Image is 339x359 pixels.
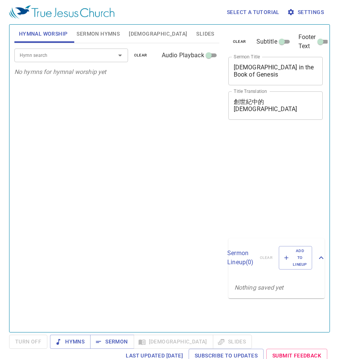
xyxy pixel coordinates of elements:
[228,238,325,277] div: Sermon Lineup(0)clearAdd to Lineup
[162,51,204,60] span: Audio Playback
[286,5,327,19] button: Settings
[224,5,283,19] button: Select a tutorial
[234,98,318,113] textarea: 創世紀中的[DEMOGRAPHIC_DATA]
[19,29,68,39] span: Hymnal Worship
[77,29,120,39] span: Sermon Hymns
[298,33,316,51] span: Footer Text
[129,29,187,39] span: [DEMOGRAPHIC_DATA]
[14,68,106,75] i: No hymns for hymnal worship yet
[289,8,324,17] span: Settings
[96,337,128,346] span: Sermon
[90,335,134,349] button: Sermon
[115,50,125,61] button: Open
[284,248,307,268] span: Add to Lineup
[225,128,305,235] iframe: from-child
[130,51,152,60] button: clear
[279,246,312,270] button: Add to Lineup
[9,5,114,19] img: True Jesus Church
[134,52,147,59] span: clear
[234,64,318,78] textarea: [DEMOGRAPHIC_DATA] in the Book of Genesis
[256,37,277,46] span: Subtitle
[56,337,84,346] span: Hymns
[227,249,253,267] p: Sermon Lineup ( 0 )
[196,29,214,39] span: Slides
[228,37,251,46] button: clear
[233,38,246,45] span: clear
[50,335,91,349] button: Hymns
[227,8,280,17] span: Select a tutorial
[234,284,284,291] i: Nothing saved yet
